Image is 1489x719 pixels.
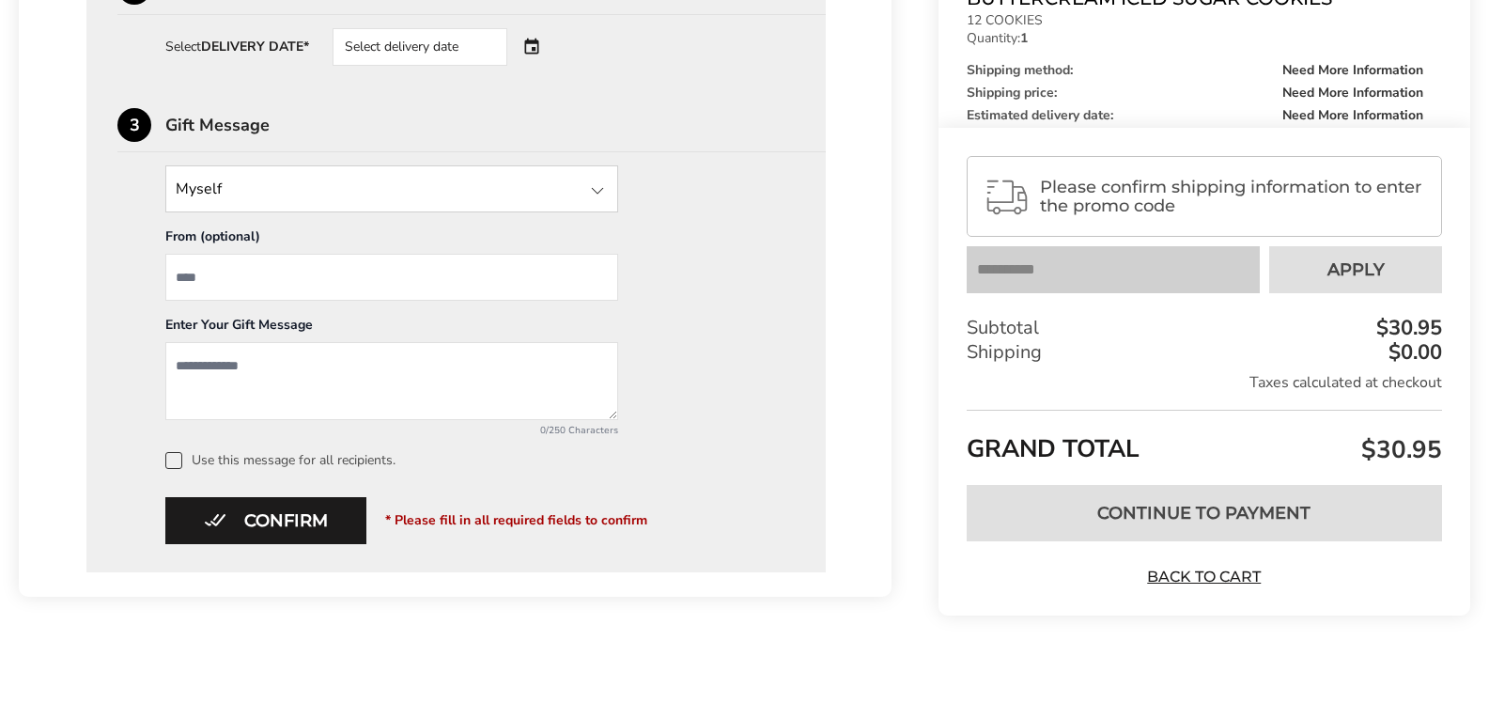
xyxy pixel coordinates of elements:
div: Enter Your Gift Message [165,316,618,342]
div: Shipping [967,340,1442,365]
div: GRAND TOTAL [967,410,1442,471]
textarea: Add a message [165,342,618,420]
div: 0/250 Characters [165,424,618,437]
span: Need More Information [1282,64,1423,77]
button: Continue to Payment [967,485,1442,541]
strong: DELIVERY DATE* [201,38,309,55]
div: Subtotal [967,316,1442,340]
div: Shipping method: [967,64,1423,77]
div: Shipping price: [967,86,1423,100]
button: Confirm button [165,497,366,544]
div: $0.00 [1384,342,1442,363]
span: * Please fill in all required fields to confirm [385,511,647,529]
span: Need More Information [1282,86,1423,100]
input: State [165,165,618,212]
div: Taxes calculated at checkout [967,372,1442,393]
div: Gift Message [165,117,826,133]
span: $30.95 [1357,432,1442,465]
p: Quantity: [967,32,1423,45]
span: Apply [1327,261,1385,278]
div: $30.95 [1372,318,1442,338]
div: 3 [117,108,151,142]
strong: 1 [1020,29,1028,47]
div: Estimated delivery date: [967,109,1423,122]
label: Use this message for all recipients. [165,452,795,469]
a: Back to Cart [1139,567,1270,587]
span: Please confirm shipping information to enter the promo code [1040,178,1425,215]
div: Select [165,40,309,54]
div: From (optional) [165,227,618,254]
div: Select delivery date [333,28,507,66]
span: Need More Information [1282,109,1423,122]
input: From [165,254,618,301]
button: Apply [1269,246,1442,293]
p: 12 COOKIES [967,14,1423,27]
